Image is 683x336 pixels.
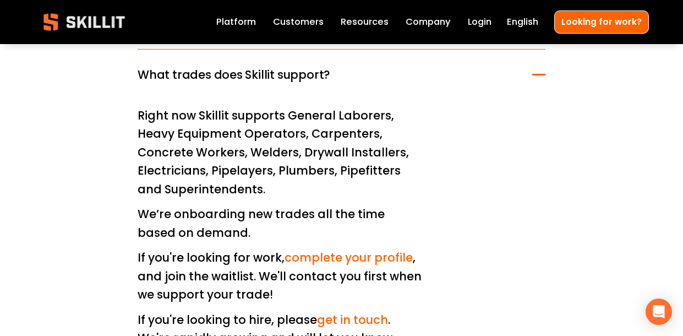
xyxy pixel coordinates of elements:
span: Are there any upfront fees or costs? [138,15,532,32]
img: Skillit [34,6,134,39]
a: Looking for work? [554,10,649,33]
a: Platform [216,14,256,30]
span: Resources [341,15,389,29]
span: What trades does Skillit support? [138,66,532,83]
p: We’re onboarding new trades all the time based on demand. [138,205,423,242]
span: English [507,15,538,29]
p: Right now Skillit supports General Laborers, Heavy Equipment Operators, Carpenters, Concrete Work... [138,106,423,199]
p: If you're looking for work, , and join the waitlist. We'll contact you first when we support your... [138,248,423,304]
button: What trades does Skillit support? [138,50,545,100]
a: get in touch [317,312,388,328]
a: complete your profile [285,250,413,265]
a: Login [468,14,491,30]
a: folder dropdown [341,14,389,30]
a: Company [406,14,451,30]
a: Customers [273,14,324,30]
div: Open Intercom Messenger [646,299,672,325]
div: language picker [507,14,538,30]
